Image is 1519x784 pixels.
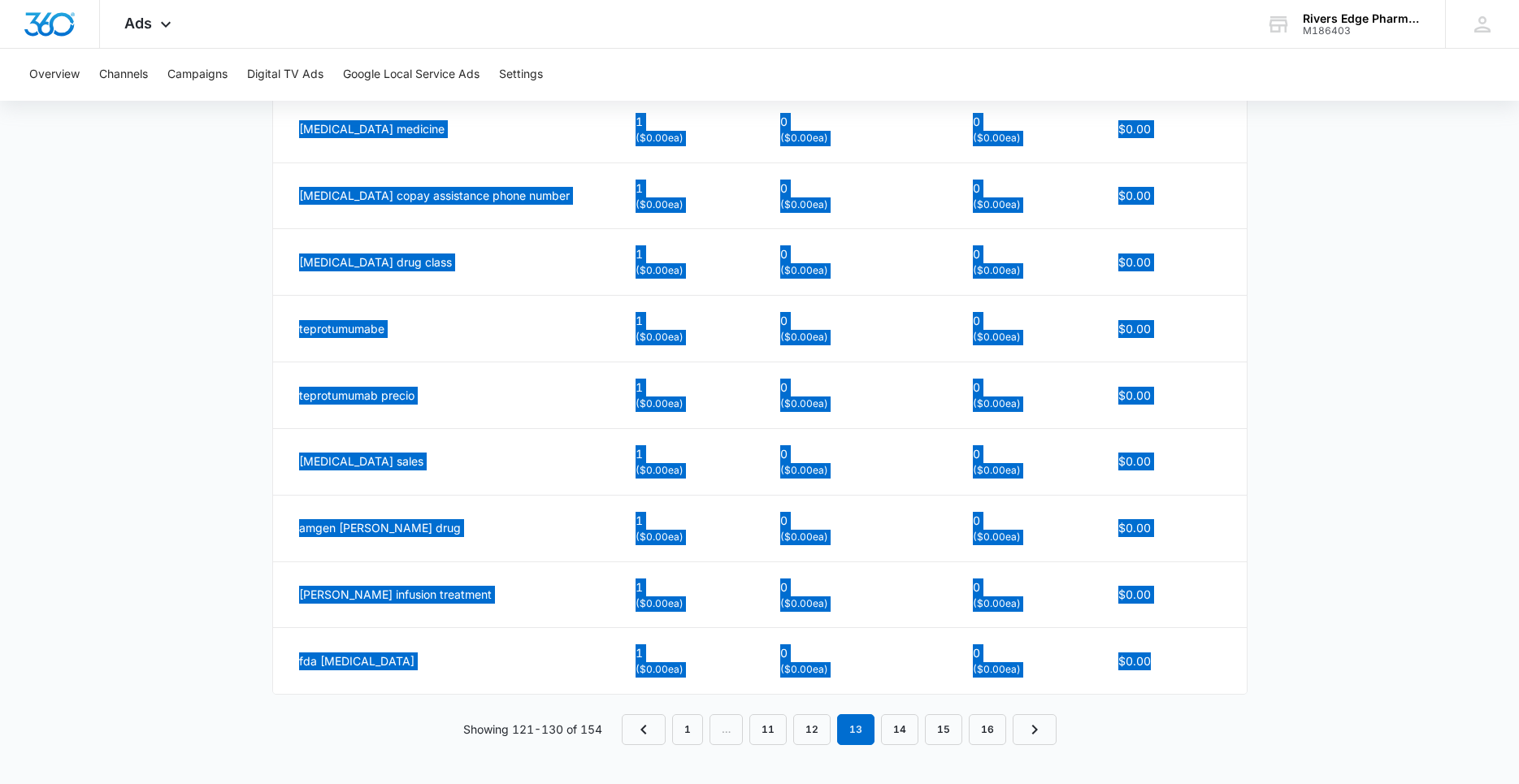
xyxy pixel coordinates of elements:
span: Ads [124,15,152,32]
p: 0 [780,445,934,463]
p: 1 [636,113,740,131]
a: Page 15 [925,714,962,745]
p: 0 [780,312,934,330]
button: Digital TV Ads [247,49,323,101]
p: [MEDICAL_DATA] copay assistance phone number [299,187,570,205]
p: fda [MEDICAL_DATA] [299,652,414,670]
p: 1 [636,180,740,197]
p: 1 [636,644,740,662]
p: 0 [973,312,1079,330]
p: 1 [636,512,740,530]
p: ( $0.00 ea) [780,263,934,279]
p: [PERSON_NAME] infusion treatment [299,586,492,604]
a: Previous Page [622,714,666,745]
p: ( $0.00 ea) [780,463,934,479]
p: 1 [636,245,740,263]
p: [MEDICAL_DATA] sales [299,453,423,470]
p: 0 [780,379,934,396]
p: 0 [973,113,1079,131]
p: ( $0.00 ea) [636,263,740,279]
p: 0 [973,578,1079,596]
td: $0.00 [1099,296,1247,362]
button: Campaigns [167,49,228,101]
a: Page 11 [749,714,787,745]
p: teprotumumabe [299,320,384,338]
p: 0 [780,644,934,662]
p: ( $0.00 ea) [636,530,740,545]
nav: Pagination [622,714,1057,745]
p: 0 [780,512,934,530]
div: account id [1303,25,1421,37]
td: $0.00 [1099,162,1247,229]
a: Page 1 [672,714,703,745]
td: $0.00 [1099,428,1247,495]
a: Page 14 [881,714,918,745]
p: ( $0.00 ea) [780,662,934,678]
p: ( $0.00 ea) [780,396,934,412]
p: 0 [973,644,1079,662]
p: ( $0.00 ea) [636,396,740,412]
td: $0.00 [1099,495,1247,561]
p: ( $0.00 ea) [973,530,1079,545]
button: Overview [29,49,80,101]
td: $0.00 [1099,229,1247,296]
p: ( $0.00 ea) [780,530,934,545]
a: Page 12 [793,714,831,745]
em: 13 [837,714,875,745]
p: ( $0.00 ea) [636,596,740,612]
p: ( $0.00 ea) [636,131,740,146]
button: Settings [499,49,543,101]
p: ( $0.00 ea) [973,396,1079,412]
p: [MEDICAL_DATA] drug class [299,253,452,271]
p: 0 [780,113,934,131]
td: $0.00 [1099,96,1247,162]
a: Next Page [1013,714,1057,745]
p: 0 [973,245,1079,263]
button: Google Local Service Ads [343,49,480,101]
p: Showing 121-130 of 154 [463,721,602,739]
p: 0 [973,379,1079,396]
p: ( $0.00 ea) [973,197,1079,213]
p: 1 [636,578,740,596]
p: ( $0.00 ea) [636,330,740,345]
p: 0 [780,578,934,596]
p: ( $0.00 ea) [973,662,1079,678]
td: $0.00 [1099,362,1247,429]
p: 0 [973,512,1079,530]
p: 1 [636,445,740,463]
p: ( $0.00 ea) [973,131,1079,146]
p: teprotumumab precio [299,387,414,405]
p: ( $0.00 ea) [973,463,1079,479]
p: 0 [780,180,934,197]
p: ( $0.00 ea) [780,131,934,146]
p: ( $0.00 ea) [973,330,1079,345]
p: 1 [636,379,740,396]
a: Page 16 [969,714,1006,745]
p: amgen [PERSON_NAME] drug [299,519,461,537]
p: ( $0.00 ea) [780,596,934,612]
p: 0 [780,245,934,263]
td: $0.00 [1099,561,1247,628]
p: 0 [973,445,1079,463]
p: ( $0.00 ea) [780,197,934,213]
button: Channels [99,49,148,101]
p: ( $0.00 ea) [636,662,740,678]
p: ( $0.00 ea) [973,263,1079,279]
p: ( $0.00 ea) [780,330,934,345]
p: ( $0.00 ea) [973,596,1079,612]
p: ( $0.00 ea) [636,197,740,213]
p: 0 [973,180,1079,197]
p: ( $0.00 ea) [636,463,740,479]
div: account name [1303,12,1421,25]
p: 1 [636,312,740,330]
p: [MEDICAL_DATA] medicine [299,120,445,138]
td: $0.00 [1099,628,1247,694]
